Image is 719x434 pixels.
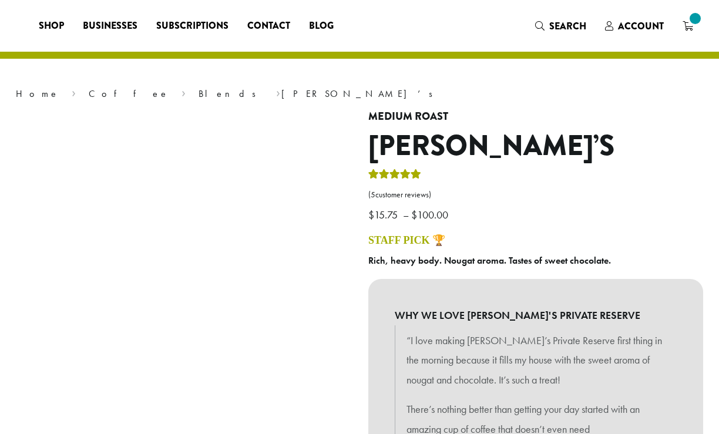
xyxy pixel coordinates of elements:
[73,16,147,35] a: Businesses
[83,19,137,33] span: Businesses
[596,16,673,36] a: Account
[72,83,76,101] span: ›
[549,19,586,33] span: Search
[147,16,238,35] a: Subscriptions
[309,19,334,33] span: Blog
[368,234,445,246] a: STAFF PICK 🏆
[16,87,703,101] nav: Breadcrumb
[39,19,64,33] span: Shop
[16,88,59,100] a: Home
[368,254,611,267] b: Rich, heavy body. Nougat aroma. Tastes of sweet chocolate.
[368,208,401,221] bdi: 15.75
[247,19,290,33] span: Contact
[156,19,229,33] span: Subscriptions
[300,16,343,35] a: Blog
[403,208,409,221] span: –
[368,110,703,123] h4: Medium Roast
[368,129,703,163] h1: [PERSON_NAME]’s
[618,19,664,33] span: Account
[89,88,169,100] a: Coffee
[411,208,417,221] span: $
[371,190,375,200] span: 5
[368,189,703,201] a: (5customer reviews)
[368,208,374,221] span: $
[199,88,264,100] a: Blends
[406,331,665,390] p: “I love making [PERSON_NAME]’s Private Reserve first thing in the morning because it fills my hou...
[182,83,186,101] span: ›
[29,16,73,35] a: Shop
[368,167,421,185] div: Rated 5.00 out of 5
[411,208,451,221] bdi: 100.00
[276,83,280,101] span: ›
[526,16,596,36] a: Search
[238,16,300,35] a: Contact
[395,305,677,325] b: WHY WE LOVE [PERSON_NAME]'S PRIVATE RESERVE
